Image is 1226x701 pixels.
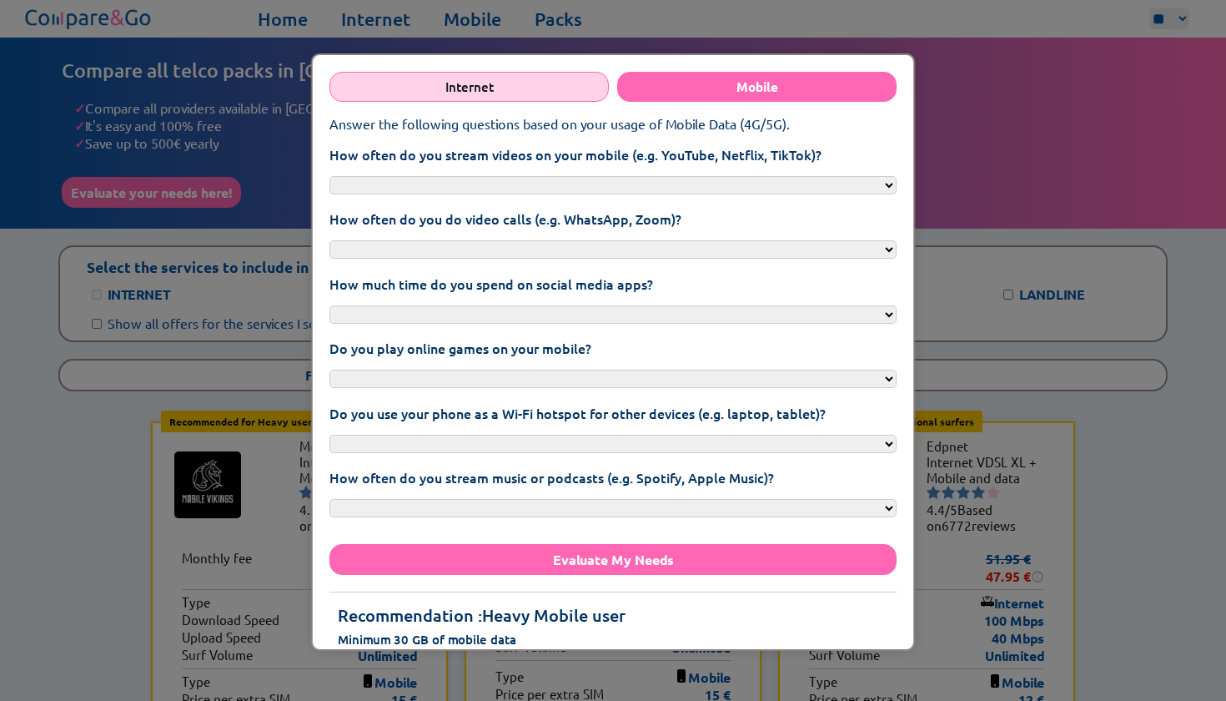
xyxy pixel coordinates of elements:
label: How often do you stream music or podcasts (e.g. Spotify, Apple Music)? [329,468,897,487]
button: Mobile [617,72,897,102]
label: How often do you stream videos on your mobile (e.g. YouTube, Netflix, TikTok)? [329,145,897,164]
label: How often do you do video calls (e.g. WhatsApp, Zoom)? [329,209,897,228]
label: How much time do you spend on social media apps? [329,275,897,293]
p: Answer the following questions based on your usage of Mobile Data (4G/5G). [329,115,897,132]
h3: Recommendation : [338,604,888,649]
span: Minimum 30 GB of mobile data [338,631,516,648]
label: Do you play online games on your mobile? [329,339,897,357]
button: Evaluate My Needs [329,544,897,575]
button: Internet [329,72,609,102]
label: Do you use your phone as a Wi-Fi hotspot for other devices (e.g. laptop, tablet)? [329,404,897,422]
span: Heavy Mobile user [338,604,626,648]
